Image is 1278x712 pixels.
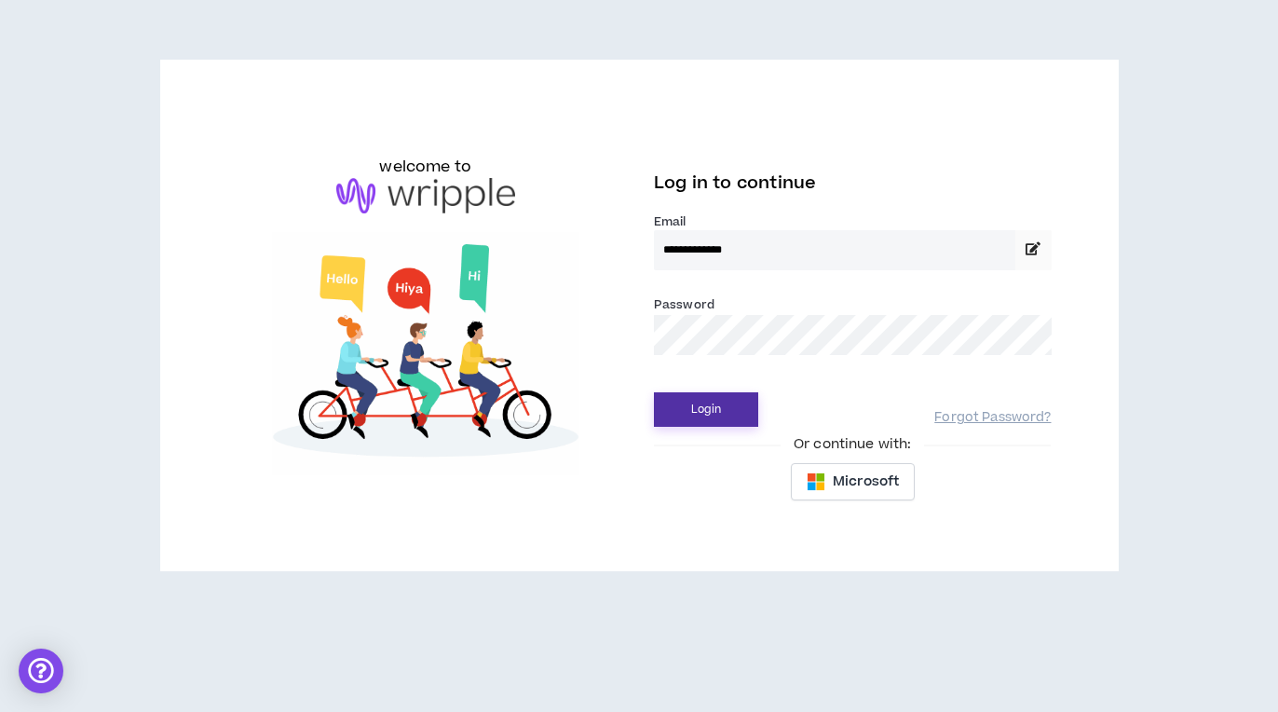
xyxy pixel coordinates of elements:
img: Welcome to Wripple [227,232,625,476]
span: Or continue with: [781,434,924,455]
label: Password [654,296,714,313]
button: Login [654,392,758,427]
label: Email [654,213,1052,230]
a: Forgot Password? [934,409,1051,427]
img: logo-brand.png [336,178,515,213]
span: Microsoft [833,472,899,492]
h6: welcome to [379,156,471,178]
span: Log in to continue [654,171,816,195]
div: Open Intercom Messenger [19,649,63,693]
button: Microsoft [791,463,915,500]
